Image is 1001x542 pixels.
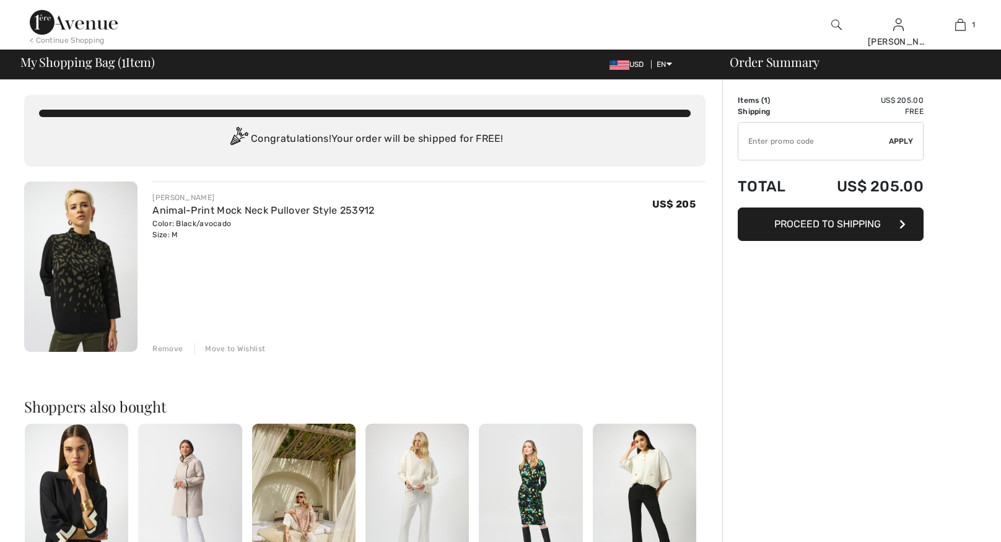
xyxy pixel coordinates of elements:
[804,95,924,106] td: US$ 205.00
[955,17,966,32] img: My Bag
[764,96,767,105] span: 1
[610,60,649,69] span: USD
[738,123,889,160] input: Promo code
[893,17,904,32] img: My Info
[39,127,691,152] div: Congratulations! Your order will be shipped for FREE!
[738,106,804,117] td: Shipping
[152,218,374,240] div: Color: Black/avocado Size: M
[738,165,804,208] td: Total
[930,17,990,32] a: 1
[24,181,138,352] img: Animal-Print Mock Neck Pullover Style 253912
[774,218,881,230] span: Proceed to Shipping
[226,127,251,152] img: Congratulation2.svg
[738,208,924,241] button: Proceed to Shipping
[804,106,924,117] td: Free
[889,136,914,147] span: Apply
[804,165,924,208] td: US$ 205.00
[972,19,975,30] span: 1
[152,343,183,354] div: Remove
[868,35,929,48] div: [PERSON_NAME]
[152,204,374,216] a: Animal-Print Mock Neck Pullover Style 253912
[152,192,374,203] div: [PERSON_NAME]
[831,17,842,32] img: search the website
[195,343,265,354] div: Move to Wishlist
[610,60,629,70] img: US Dollar
[30,35,105,46] div: < Continue Shopping
[715,56,994,68] div: Order Summary
[121,53,126,69] span: 1
[738,95,804,106] td: Items ( )
[652,198,696,210] span: US$ 205
[24,399,706,414] h2: Shoppers also bought
[657,60,672,69] span: EN
[30,10,118,35] img: 1ère Avenue
[893,19,904,30] a: Sign In
[20,56,155,68] span: My Shopping Bag ( Item)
